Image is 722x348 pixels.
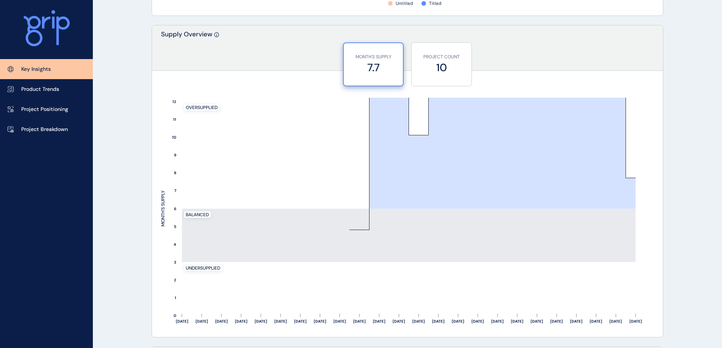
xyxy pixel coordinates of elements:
text: [DATE] [471,319,484,324]
text: [DATE] [176,319,188,324]
text: [DATE] [630,319,642,324]
text: [DATE] [531,319,543,324]
text: [DATE] [590,319,602,324]
text: 5 [174,224,176,229]
text: [DATE] [432,319,445,324]
p: PROJECT COUNT [415,54,468,60]
text: MONTH'S SUPPLY [160,190,166,226]
text: 2 [174,278,176,282]
text: 6 [174,206,176,211]
text: [DATE] [609,319,622,324]
p: Project Positioning [21,106,68,113]
text: [DATE] [412,319,425,324]
text: 4 [174,242,176,247]
text: 12 [172,99,176,104]
text: [DATE] [274,319,287,324]
text: [DATE] [215,319,228,324]
text: [DATE] [373,319,385,324]
label: 7.7 [348,60,399,75]
text: 9 [174,153,176,158]
text: 0 [174,313,176,318]
text: 1 [175,295,176,300]
text: [DATE] [570,319,583,324]
text: 10 [172,135,176,140]
text: [DATE] [255,319,267,324]
text: 8 [174,170,176,175]
p: Product Trends [21,86,59,93]
text: [DATE] [294,319,307,324]
text: [DATE] [393,319,405,324]
text: [DATE] [550,319,563,324]
text: [DATE] [511,319,523,324]
text: 7 [174,188,177,193]
p: Supply Overview [161,30,212,70]
text: [DATE] [334,319,346,324]
p: MONTH'S SUPPLY [348,54,399,60]
text: [DATE] [353,319,366,324]
text: 3 [174,260,176,265]
text: [DATE] [491,319,504,324]
text: [DATE] [314,319,326,324]
text: [DATE] [452,319,464,324]
text: [DATE] [235,319,247,324]
p: Key Insights [21,66,51,73]
text: [DATE] [196,319,208,324]
label: 10 [415,60,468,75]
text: 11 [173,117,176,122]
p: Project Breakdown [21,126,68,133]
